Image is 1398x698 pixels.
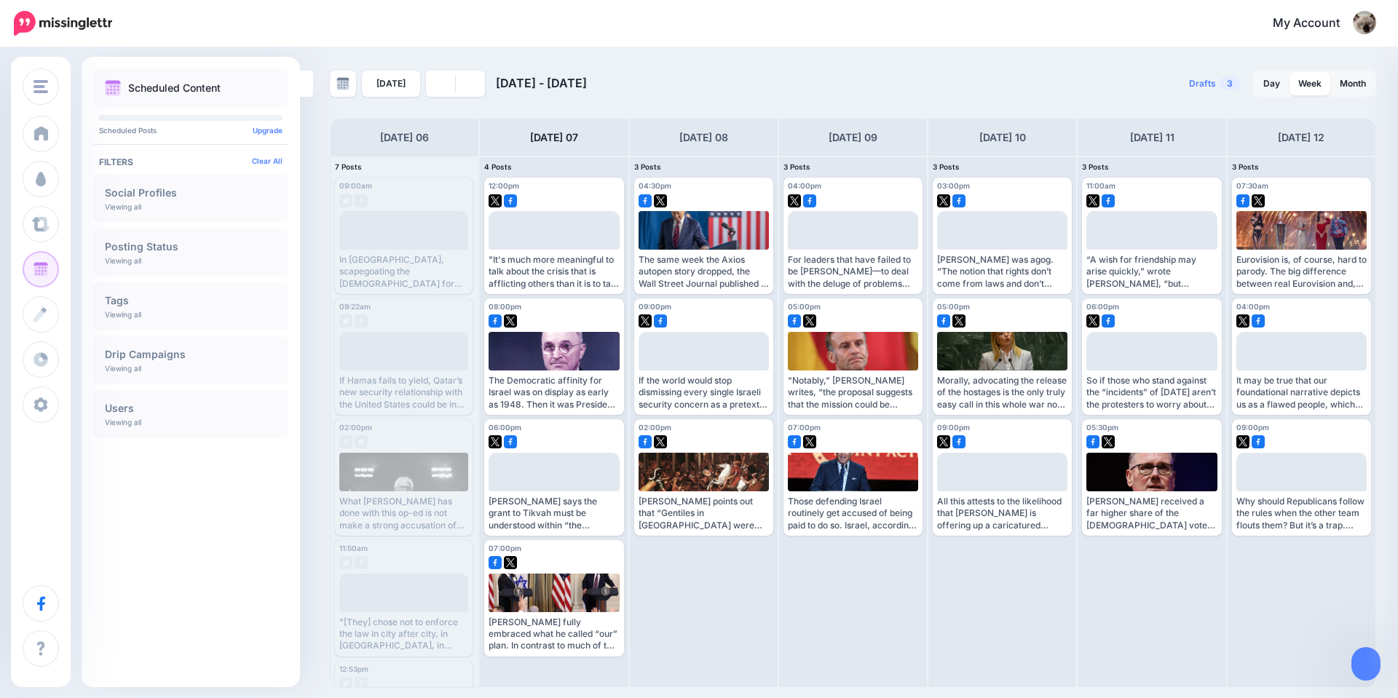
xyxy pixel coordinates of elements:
span: 02:00pm [639,423,671,432]
span: 07:00pm [788,423,821,432]
div: [PERSON_NAME] fully embraced what he called “our” plan. In contrast to much of the war, the ball ... [489,616,619,652]
span: 3 Posts [1232,162,1259,171]
img: facebook-square.png [504,435,517,448]
p: Scheduled Posts [99,127,283,134]
span: 3 Posts [634,162,661,171]
div: Those defending Israel routinely get accused of being paid to do so. Israel, according to this th... [788,496,918,531]
span: 7 Posts [335,162,362,171]
p: Viewing all [105,364,141,373]
img: twitter-square.png [1086,194,1099,207]
span: 09:00pm [937,423,970,432]
span: 04:30pm [639,181,671,190]
span: 04:00pm [1236,302,1270,311]
div: For leaders that have failed to be [PERSON_NAME]—to deal with the deluge of problems plaguing the... [788,254,918,290]
img: facebook-square.png [937,314,950,328]
img: twitter-square.png [489,435,502,448]
div: Loading [1281,484,1322,504]
a: [DATE] [362,71,420,97]
p: Viewing all [105,310,141,319]
div: [PERSON_NAME] received a far higher share of the [DEMOGRAPHIC_DATA] vote than a Republican would ... [1086,496,1217,531]
span: 3 [1220,76,1240,90]
div: Loading [384,363,424,384]
h4: Posting Status [105,242,277,252]
img: facebook-square.png [639,194,652,207]
img: twitter-square.png [654,435,667,448]
h4: [DATE] 09 [829,129,877,146]
span: 09:00am [339,181,372,190]
img: facebook-square.png [952,194,965,207]
div: All this attests to the likelihood that [PERSON_NAME] is offering up a caricatured version of her... [937,496,1067,531]
div: Loading [534,484,574,504]
h4: [DATE] 11 [1130,129,1174,146]
img: twitter-square.png [639,314,652,328]
div: Loading [982,484,1022,504]
span: [DATE] - [DATE] [496,76,587,90]
span: 12:53pm [339,665,368,673]
span: 11:50am [339,544,368,552]
img: facebook-square.png [788,435,801,448]
h4: [DATE] 12 [1278,129,1324,146]
div: Loading [384,243,424,263]
img: twitter-square.png [1102,435,1115,448]
img: twitter-square.png [952,314,965,328]
h4: [DATE] 08 [679,129,728,146]
span: 02:00pm [339,423,372,432]
div: If the world would stop dismissing every single Israeli security concern as a pretext to make peo... [639,375,769,411]
span: 4 Posts [484,162,512,171]
h4: [DATE] 06 [380,129,429,146]
div: [PERSON_NAME] says the grant to Tikvah must be understood within “the framework” of authoritarian... [489,496,619,531]
img: twitter-square.png [1086,314,1099,328]
div: The same week the Axios autopen story dropped, the Wall Street Journal published a letter purport... [639,254,769,290]
a: Drafts3 [1180,71,1249,97]
span: 3 Posts [783,162,810,171]
img: twitter-square.png [504,314,517,328]
div: "[They] chose not to enforce the law in city after city, in [GEOGRAPHIC_DATA], in [GEOGRAPHIC_DAT... [339,616,468,652]
span: 06:00pm [1086,302,1119,311]
img: facebook-square.png [654,314,667,328]
span: 07:00pm [489,544,521,552]
img: twitter-square.png [937,194,950,207]
a: My Account [1258,6,1376,41]
div: Loading [833,243,873,263]
span: 05:00pm [937,302,970,311]
span: Drafts [1189,79,1216,88]
a: Month [1331,72,1375,95]
span: 05:30pm [1086,423,1118,432]
img: twitter-square.png [788,194,801,207]
img: twitter-square.png [803,435,816,448]
div: Loading [534,243,574,263]
span: 08:00pm [489,302,521,311]
div: [PERSON_NAME] was agog. “The notion that rights don’t come from laws and don’t come from the gove... [937,254,1067,290]
div: In [GEOGRAPHIC_DATA], scapegoating the [DEMOGRAPHIC_DATA] for your country’s problems can get ver... [339,254,468,290]
span: 03:00pm [937,181,970,190]
img: facebook-grey-square.png [355,556,368,569]
img: twitter-square.png [803,314,816,328]
h4: Social Profiles [105,188,277,198]
p: Viewing all [105,418,141,427]
h4: [DATE] 07 [530,129,578,146]
span: 12:00pm [489,181,519,190]
img: facebook-square.png [1086,435,1099,448]
p: Scheduled Content [128,83,221,93]
p: Viewing all [105,202,141,211]
h4: Drip Campaigns [105,349,277,360]
img: twitter-square.png [1236,435,1249,448]
img: facebook-square.png [952,435,965,448]
img: twitter-square.png [654,194,667,207]
img: twitter-square.png [489,194,502,207]
span: 3 Posts [1082,162,1109,171]
h4: Tags [105,296,277,306]
img: calendar.png [105,80,121,96]
p: Viewing all [105,256,141,265]
a: Week [1290,72,1330,95]
img: facebook-square.png [803,194,816,207]
div: So if those who stand against the “incidents” of [DATE] aren’t the protesters to worry about, the... [1086,375,1217,411]
img: facebook-grey-square.png [339,435,352,448]
span: 04:00pm [788,181,821,190]
span: 09:22am [339,302,371,311]
div: Morally, advocating the release of the hostages is the only truly easy call in this whole war no ... [937,375,1067,411]
span: 3 Posts [933,162,960,171]
div: What [PERSON_NAME] has done with this op-ed is not make a strong accusation of [MEDICAL_DATA] but... [339,496,468,531]
span: 11:00am [1086,181,1115,190]
img: twitter-grey-square.png [355,435,368,448]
